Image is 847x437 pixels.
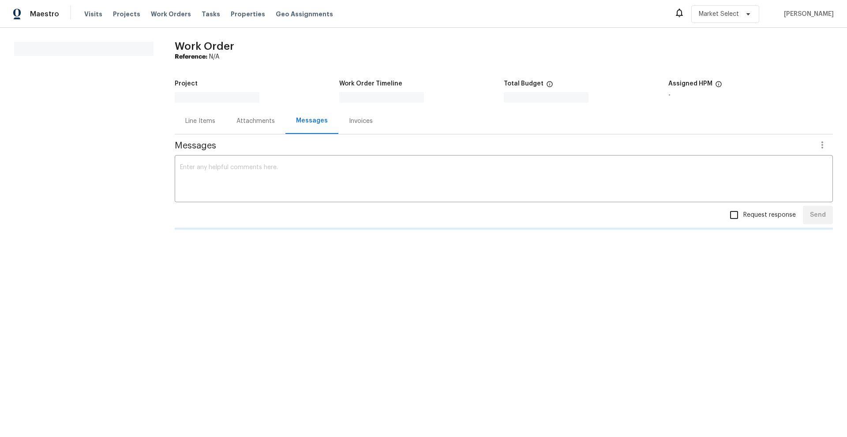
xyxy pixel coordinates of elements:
span: Projects [113,10,140,19]
span: Messages [175,141,812,150]
div: Invoices [349,117,373,126]
h5: Project [175,81,198,87]
b: Reference: [175,54,207,60]
span: The total cost of line items that have been proposed by Opendoor. This sum includes line items th... [546,81,553,92]
h5: Total Budget [504,81,543,87]
span: Market Select [699,10,739,19]
span: Request response [743,211,796,220]
span: Properties [231,10,265,19]
span: Maestro [30,10,59,19]
div: Attachments [236,117,275,126]
span: Work Order [175,41,234,52]
span: Work Orders [151,10,191,19]
div: Line Items [185,117,215,126]
h5: Assigned HPM [668,81,712,87]
h5: Work Order Timeline [339,81,402,87]
span: The hpm assigned to this work order. [715,81,722,92]
span: Geo Assignments [276,10,333,19]
span: Tasks [202,11,220,17]
div: Messages [296,116,328,125]
div: N/A [175,52,833,61]
div: - [668,92,833,98]
span: [PERSON_NAME] [780,10,834,19]
span: Visits [84,10,102,19]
